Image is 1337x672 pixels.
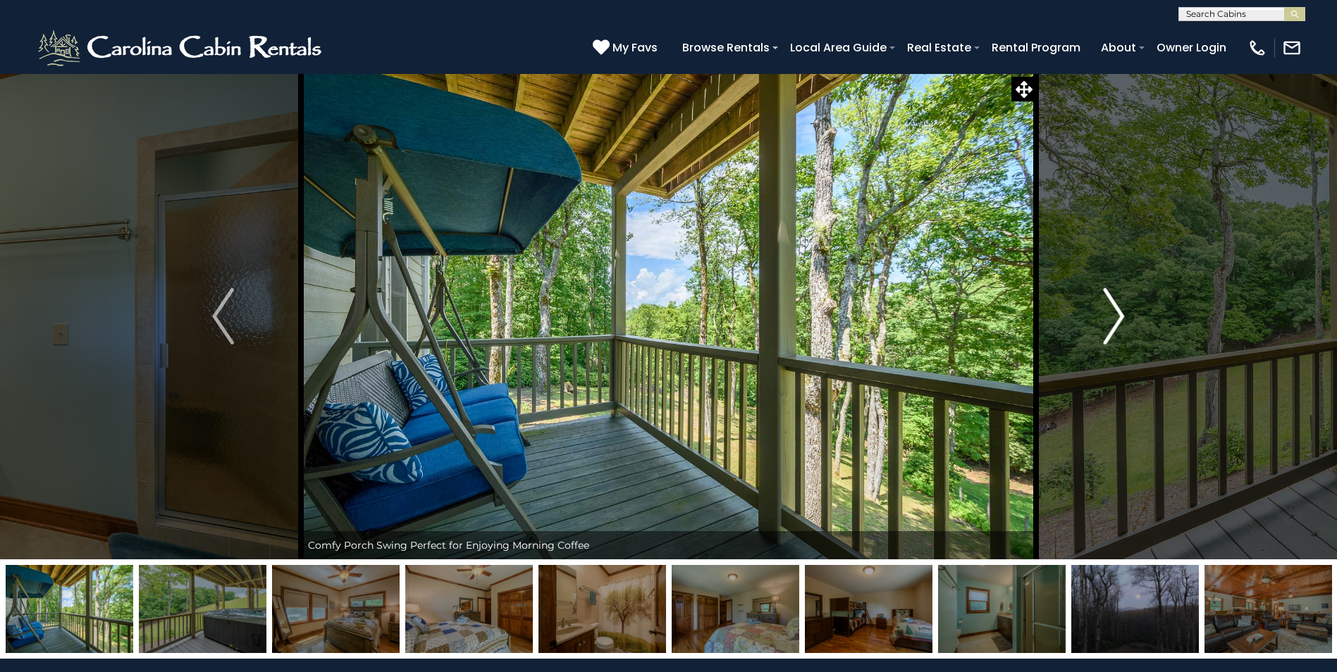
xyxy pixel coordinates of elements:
[1150,35,1233,60] a: Owner Login
[145,73,300,559] button: Previous
[139,565,266,653] img: 163262622
[900,35,978,60] a: Real Estate
[272,565,400,653] img: 163262602
[612,39,658,56] span: My Favs
[212,288,233,344] img: arrow
[405,565,533,653] img: 163262614
[675,35,777,60] a: Browse Rentals
[1247,38,1267,58] img: phone-regular-white.png
[985,35,1088,60] a: Rental Program
[1071,565,1199,653] img: 163262624
[1036,73,1191,559] button: Next
[1103,288,1124,344] img: arrow
[538,565,666,653] img: 163262613
[938,565,1066,653] img: 163262619
[1204,565,1332,653] img: 163262609
[301,531,1036,559] div: Comfy Porch Swing Perfect for Enjoying Morning Coffee
[672,565,799,653] img: 163262612
[1094,35,1143,60] a: About
[805,565,932,653] img: 163262617
[593,39,661,57] a: My Favs
[35,27,328,69] img: White-1-2.png
[6,565,133,653] img: 163262616
[1282,38,1302,58] img: mail-regular-white.png
[783,35,894,60] a: Local Area Guide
